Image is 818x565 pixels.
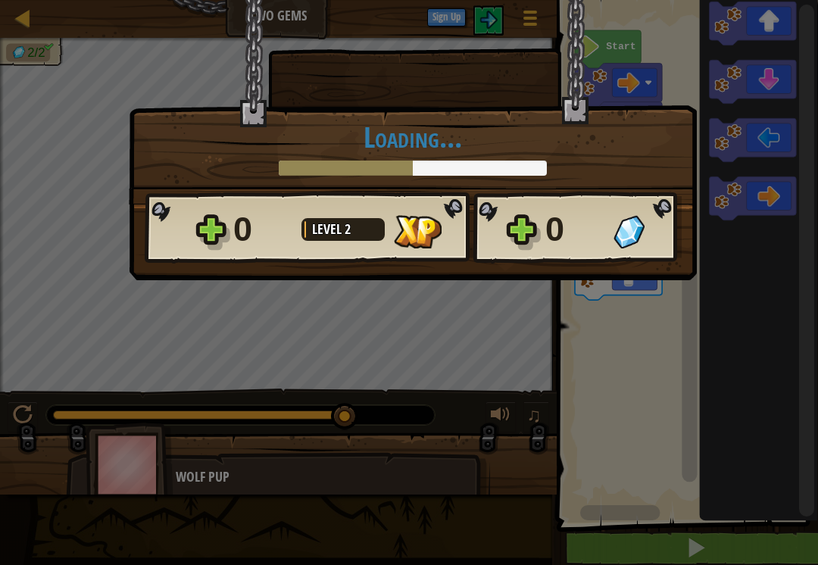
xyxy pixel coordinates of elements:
span: Level [312,220,345,239]
h1: Loading... [145,121,681,153]
img: Gems Gained [613,215,645,248]
div: 0 [233,205,292,254]
span: 2 [345,220,351,239]
div: 0 [545,205,604,254]
img: XP Gained [394,215,442,248]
